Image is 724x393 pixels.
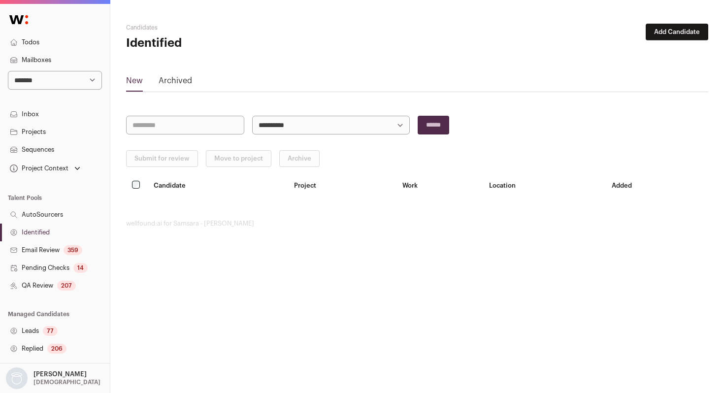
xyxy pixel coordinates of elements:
a: Archived [159,75,192,91]
button: Open dropdown [4,367,102,389]
div: 359 [64,245,82,255]
div: 206 [47,344,66,354]
div: Project Context [8,164,68,172]
a: New [126,75,143,91]
div: 77 [43,326,58,336]
h2: Candidates [126,24,320,32]
p: [PERSON_NAME] [33,370,87,378]
div: 14 [73,263,88,273]
th: Project [288,175,397,196]
th: Work [396,175,483,196]
h1: Identified [126,35,320,51]
button: Open dropdown [8,162,82,175]
th: Location [483,175,606,196]
img: Wellfound [4,10,33,30]
button: Add Candidate [646,24,708,40]
div: 207 [57,281,76,291]
p: [DEMOGRAPHIC_DATA] [33,378,100,386]
th: Candidate [148,175,288,196]
th: Added [606,175,708,196]
footer: wellfound:ai for Samsara - [PERSON_NAME] [126,220,708,228]
img: nopic.png [6,367,28,389]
